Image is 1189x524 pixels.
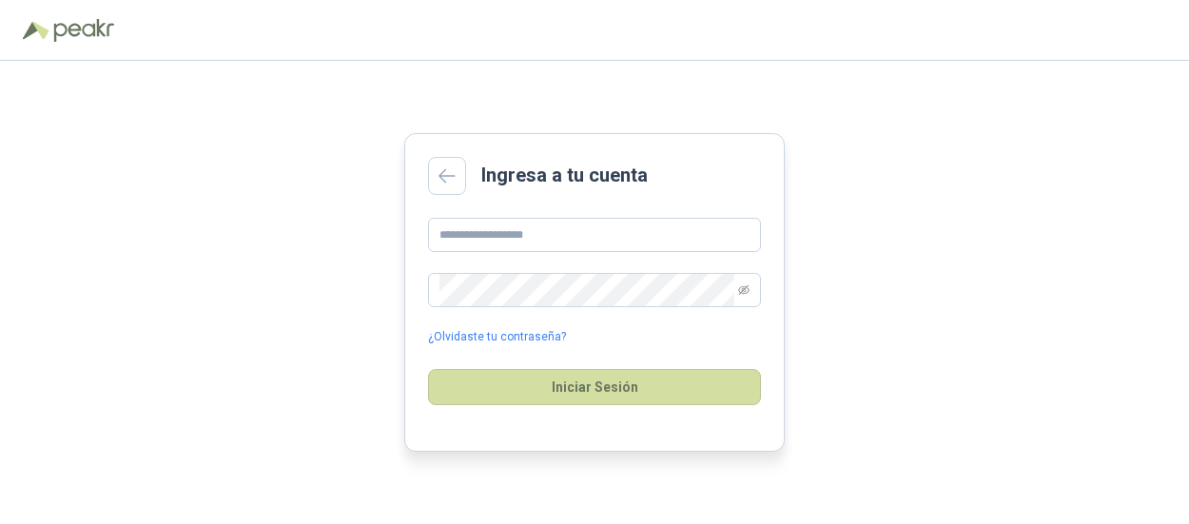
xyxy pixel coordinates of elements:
[428,328,566,346] a: ¿Olvidaste tu contraseña?
[481,161,648,190] h2: Ingresa a tu cuenta
[428,369,761,405] button: Iniciar Sesión
[738,284,750,296] span: eye-invisible
[23,21,49,40] img: Logo
[53,19,114,42] img: Peakr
